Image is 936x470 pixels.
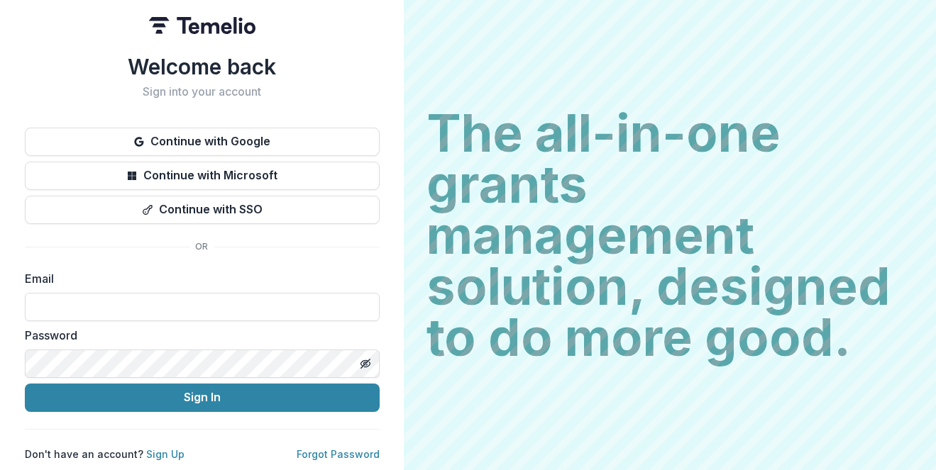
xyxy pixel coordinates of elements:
[25,54,380,79] h1: Welcome back
[354,352,377,375] button: Toggle password visibility
[149,17,255,34] img: Temelio
[25,196,380,224] button: Continue with SSO
[146,448,185,460] a: Sign Up
[25,128,380,156] button: Continue with Google
[25,447,185,461] p: Don't have an account?
[25,162,380,190] button: Continue with Microsoft
[25,85,380,99] h2: Sign into your account
[297,448,380,460] a: Forgot Password
[25,384,380,412] button: Sign In
[25,270,371,287] label: Email
[25,327,371,344] label: Password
